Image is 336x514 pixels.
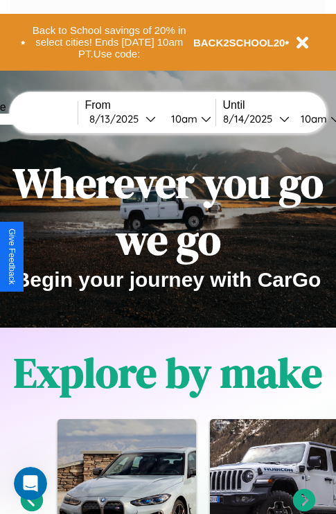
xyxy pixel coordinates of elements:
[85,99,215,112] label: From
[160,112,215,126] button: 10am
[223,112,279,125] div: 8 / 14 / 2025
[14,344,322,401] h1: Explore by make
[294,112,330,125] div: 10am
[164,112,201,125] div: 10am
[193,37,285,48] b: BACK2SCHOOL20
[85,112,160,126] button: 8/13/2025
[14,467,47,500] iframe: Intercom live chat
[7,229,17,285] div: Give Feedback
[26,21,193,64] button: Back to School savings of 20% in select cities! Ends [DATE] 10am PT.Use code:
[89,112,145,125] div: 8 / 13 / 2025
